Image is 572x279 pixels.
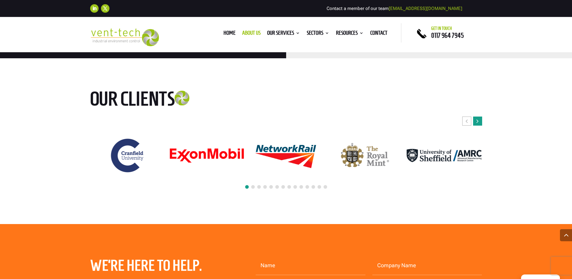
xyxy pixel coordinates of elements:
[169,148,244,163] img: ExonMobil logo
[389,6,462,11] a: [EMAIL_ADDRESS][DOMAIN_NAME]
[336,31,364,37] a: Resources
[90,28,159,46] img: 2023-09-27T08_35_16.549ZVENT-TECH---Clear-background
[256,256,365,275] input: Name
[169,148,245,163] div: 21 / 24
[90,136,165,175] div: 20 / 24
[462,117,471,126] div: Previous slide
[431,26,452,31] span: Get in touch
[267,31,300,37] a: Our Services
[406,149,482,163] div: 24 / 24
[370,31,387,37] a: Contact
[248,138,323,173] img: Network Rail logo
[90,88,220,112] h2: Our clients
[407,149,482,162] img: AMRC
[372,256,482,275] input: Company Name
[248,137,324,173] div: 22 / 24
[242,31,261,37] a: About us
[473,117,482,126] div: Next slide
[90,4,99,13] a: Follow on LinkedIn
[307,31,329,37] a: Sectors
[223,31,235,37] a: Home
[327,143,403,168] div: 23 / 24
[327,6,462,11] span: Contact a member of our team
[341,143,389,168] img: The Royal Mint logo
[431,32,464,39] a: 0117 964 7945
[108,136,147,175] img: Cranfield University logo
[101,4,109,13] a: Follow on X
[90,256,216,277] h2: We’re here to help.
